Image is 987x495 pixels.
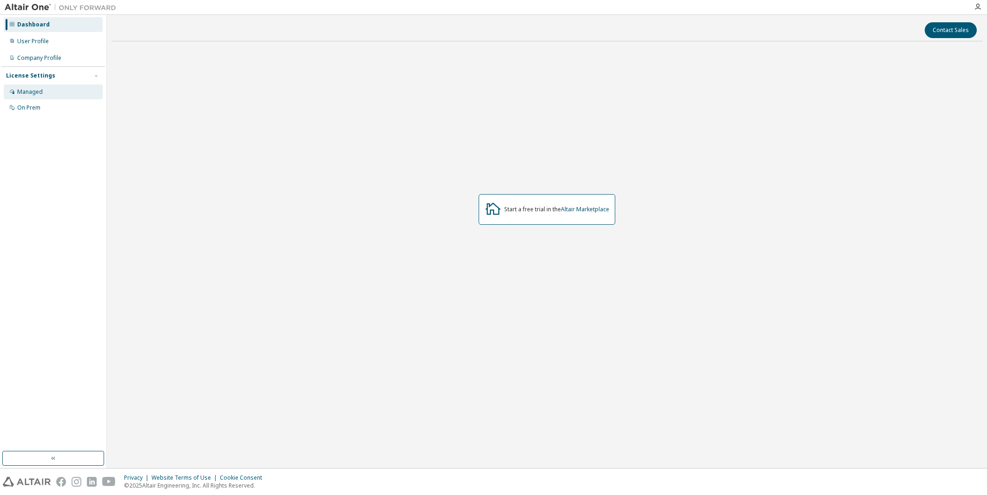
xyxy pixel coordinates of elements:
[87,477,97,487] img: linkedin.svg
[220,474,268,482] div: Cookie Consent
[561,205,609,213] a: Altair Marketplace
[925,22,977,38] button: Contact Sales
[17,104,40,111] div: On Prem
[151,474,220,482] div: Website Terms of Use
[17,38,49,45] div: User Profile
[17,21,50,28] div: Dashboard
[5,3,121,12] img: Altair One
[17,54,61,62] div: Company Profile
[3,477,51,487] img: altair_logo.svg
[6,72,55,79] div: License Settings
[72,477,81,487] img: instagram.svg
[124,482,268,489] p: © 2025 Altair Engineering, Inc. All Rights Reserved.
[17,88,43,96] div: Managed
[56,477,66,487] img: facebook.svg
[124,474,151,482] div: Privacy
[102,477,116,487] img: youtube.svg
[504,206,609,213] div: Start a free trial in the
